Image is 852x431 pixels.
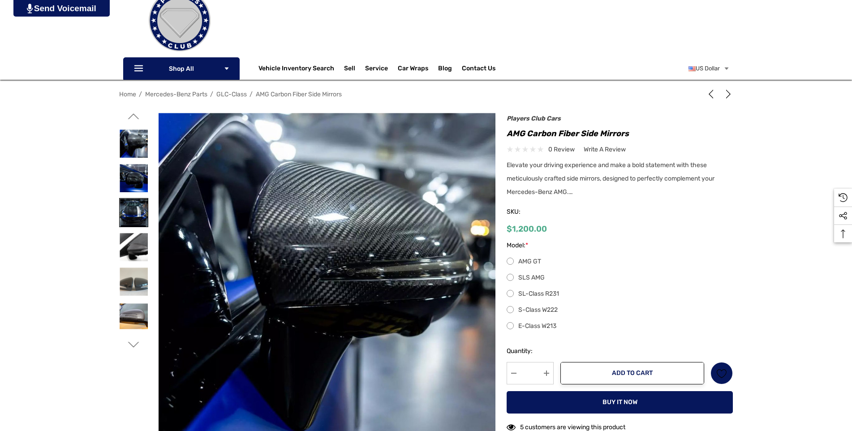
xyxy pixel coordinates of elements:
label: Model: [507,240,733,251]
svg: Go to slide 3 of 3 [128,339,139,350]
img: AMG GT Carbon Fiber Side Mirrors [116,303,152,329]
a: Next [720,90,733,99]
span: Sell [344,65,355,74]
p: Shop All [123,57,240,80]
a: Wish List [710,362,733,384]
span: 0 review [548,144,575,155]
img: AMG GT63 Carbon Fiber Side Mirrors [120,198,148,227]
label: SLS AMG [507,272,733,283]
img: AMG GT63 Carbon Fiber Side Mirrors [120,233,148,261]
svg: Recently Viewed [839,193,848,202]
label: Quantity: [507,346,554,357]
img: AMG GT Carbon Fiber Side Mirrors [120,267,148,296]
button: Buy it now [507,391,733,414]
span: Car Wraps [398,65,428,74]
svg: Icon Line [133,64,146,74]
span: SKU: [507,206,551,218]
img: AMG GT63 Carbon Fiber Side Mirrors [120,164,148,192]
a: Contact Us [462,65,495,74]
a: Players Club Cars [507,115,561,122]
a: Service [365,65,388,74]
img: AMG GT63 Carbon Fiber Side Mirrors [120,129,148,158]
a: USD [688,60,730,78]
span: Elevate your driving experience and make a bold statement with these meticulously crafted side mi... [507,161,714,196]
svg: Top [834,229,852,238]
nav: Breadcrumb [119,86,733,102]
a: Sell [344,60,365,78]
label: E-Class W213 [507,321,733,332]
a: Previous [706,90,719,99]
h1: AMG Carbon Fiber Side Mirrors [507,126,733,141]
label: S-Class W222 [507,305,733,315]
label: AMG GT [507,256,733,267]
label: SL-Class R231 [507,289,733,299]
a: Write a Review [584,144,626,155]
button: Add to Cart [560,362,704,384]
a: AMG Carbon Fiber Side Mirrors [256,91,342,98]
a: Home [119,91,136,98]
svg: Icon Arrow Down [224,65,230,72]
svg: Wish List [717,368,727,379]
svg: Go to slide 1 of 3 [128,111,139,122]
a: Mercedes-Benz Parts [145,91,207,98]
span: Write a Review [584,146,626,154]
svg: Social Media [839,211,848,220]
a: Blog [438,65,452,74]
a: Vehicle Inventory Search [258,65,334,74]
img: PjwhLS0gR2VuZXJhdG9yOiBHcmF2aXQuaW8gLS0+PHN2ZyB4bWxucz0iaHR0cDovL3d3dy53My5vcmcvMjAwMC9zdmciIHhtb... [27,4,33,13]
span: $1,200.00 [507,224,547,234]
a: GLC-Class [216,91,247,98]
a: Car Wraps [398,60,438,78]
